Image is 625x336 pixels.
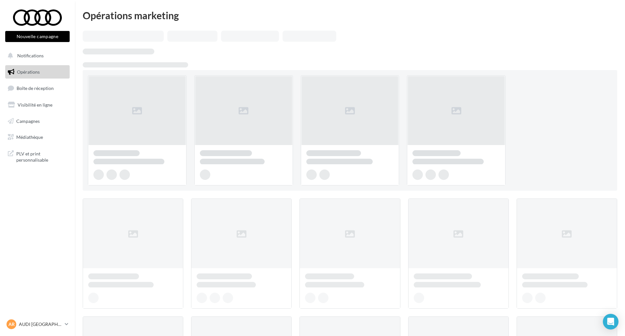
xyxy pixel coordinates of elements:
[603,314,618,329] div: Open Intercom Messenger
[4,114,71,128] a: Campagnes
[17,53,44,58] span: Notifications
[17,69,40,75] span: Opérations
[83,10,617,20] div: Opérations marketing
[16,118,40,124] span: Campagnes
[4,130,71,144] a: Médiathèque
[16,134,43,140] span: Médiathèque
[4,49,68,63] button: Notifications
[4,98,71,112] a: Visibilité en ligne
[19,321,62,328] p: AUDI [GEOGRAPHIC_DATA]
[5,31,70,42] button: Nouvelle campagne
[5,318,70,330] a: AR AUDI [GEOGRAPHIC_DATA]
[4,147,71,166] a: PLV et print personnalisable
[8,321,15,328] span: AR
[17,85,54,91] span: Boîte de réception
[16,149,67,163] span: PLV et print personnalisable
[4,81,71,95] a: Boîte de réception
[18,102,52,108] span: Visibilité en ligne
[4,65,71,79] a: Opérations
